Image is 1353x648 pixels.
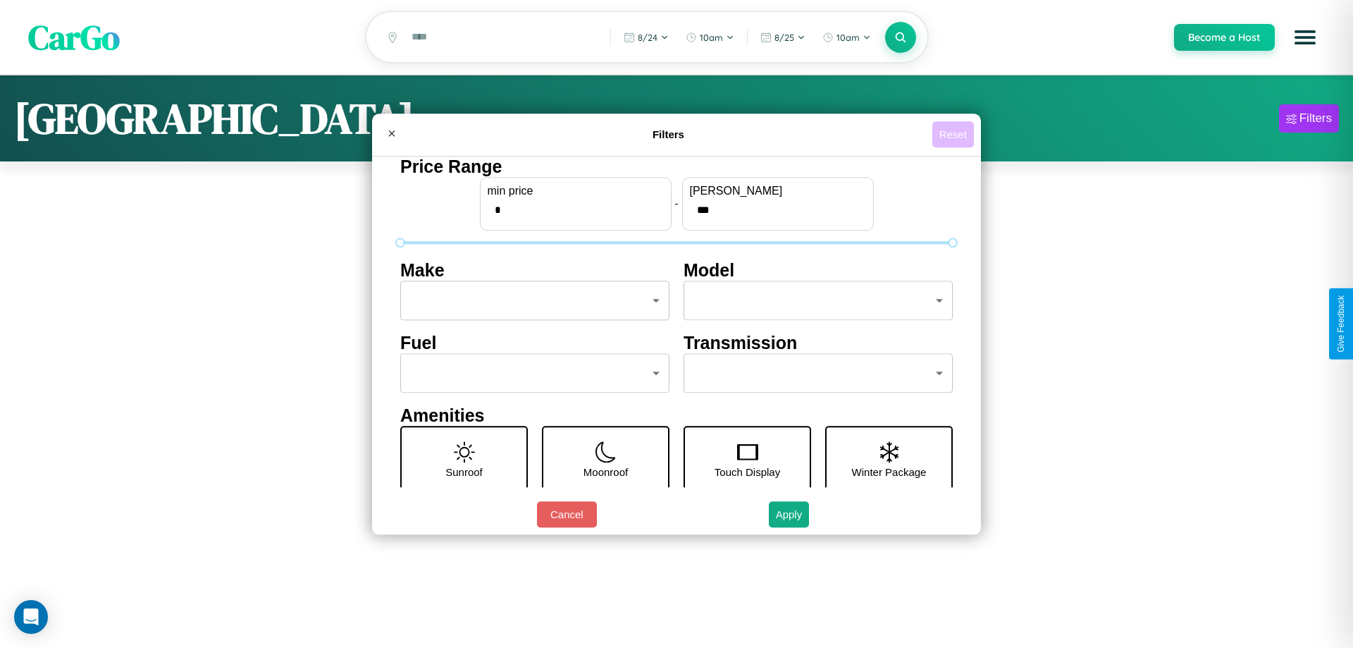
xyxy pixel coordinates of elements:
h4: Filters [404,128,932,140]
span: 10am [700,32,723,43]
button: Become a Host [1174,24,1275,51]
label: min price [488,185,664,197]
button: Reset [932,121,974,147]
div: Open Intercom Messenger [14,600,48,634]
h1: [GEOGRAPHIC_DATA] [14,90,414,147]
div: Filters [1299,111,1332,126]
button: Filters [1279,104,1339,133]
h4: Price Range [400,157,953,177]
h4: Amenities [400,405,953,426]
button: Cancel [537,501,597,527]
div: Give Feedback [1336,295,1346,353]
button: Open menu [1285,18,1325,57]
h4: Transmission [684,333,953,353]
label: [PERSON_NAME] [690,185,866,197]
span: 10am [836,32,860,43]
p: Sunroof [445,463,483,482]
button: 10am [679,26,741,49]
h4: Make [400,260,669,281]
h4: Model [684,260,953,281]
span: CarGo [28,14,120,61]
h4: Fuel [400,333,669,353]
button: Apply [769,501,810,527]
p: Touch Display [715,463,780,482]
button: 8/24 [617,26,676,49]
button: 8/25 [753,26,813,49]
span: 8 / 25 [774,32,794,43]
p: - [675,194,679,213]
button: 10am [815,26,878,49]
span: 8 / 24 [638,32,657,43]
p: Moonroof [583,463,628,482]
p: Winter Package [852,463,927,482]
